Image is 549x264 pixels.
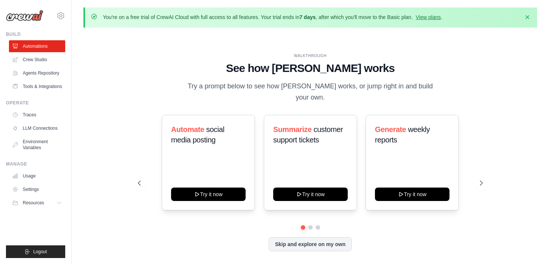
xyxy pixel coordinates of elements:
[9,67,65,79] a: Agents Repository
[9,183,65,195] a: Settings
[171,125,224,144] span: social media posting
[6,161,65,167] div: Manage
[9,122,65,134] a: LLM Connections
[9,40,65,52] a: Automations
[416,14,441,20] a: View plans
[9,109,65,121] a: Traces
[138,62,483,75] h1: See how [PERSON_NAME] works
[273,125,312,133] span: Summarize
[138,53,483,59] div: WALKTHROUGH
[9,81,65,92] a: Tools & Integrations
[103,13,442,21] p: You're on a free trial of CrewAI Cloud with full access to all features. Your trial ends in , aft...
[9,197,65,209] button: Resources
[9,54,65,66] a: Crew Studio
[273,125,343,144] span: customer support tickets
[33,249,47,255] span: Logout
[273,188,348,201] button: Try it now
[6,245,65,258] button: Logout
[23,200,44,206] span: Resources
[375,188,449,201] button: Try it now
[6,10,43,21] img: Logo
[375,125,430,144] span: weekly reports
[171,188,246,201] button: Try it now
[185,81,436,103] p: Try a prompt below to see how [PERSON_NAME] works, or jump right in and build your own.
[6,100,65,106] div: Operate
[269,237,352,251] button: Skip and explore on my own
[299,14,316,20] strong: 7 days
[9,136,65,154] a: Environment Variables
[6,31,65,37] div: Build
[9,170,65,182] a: Usage
[171,125,204,133] span: Automate
[375,125,406,133] span: Generate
